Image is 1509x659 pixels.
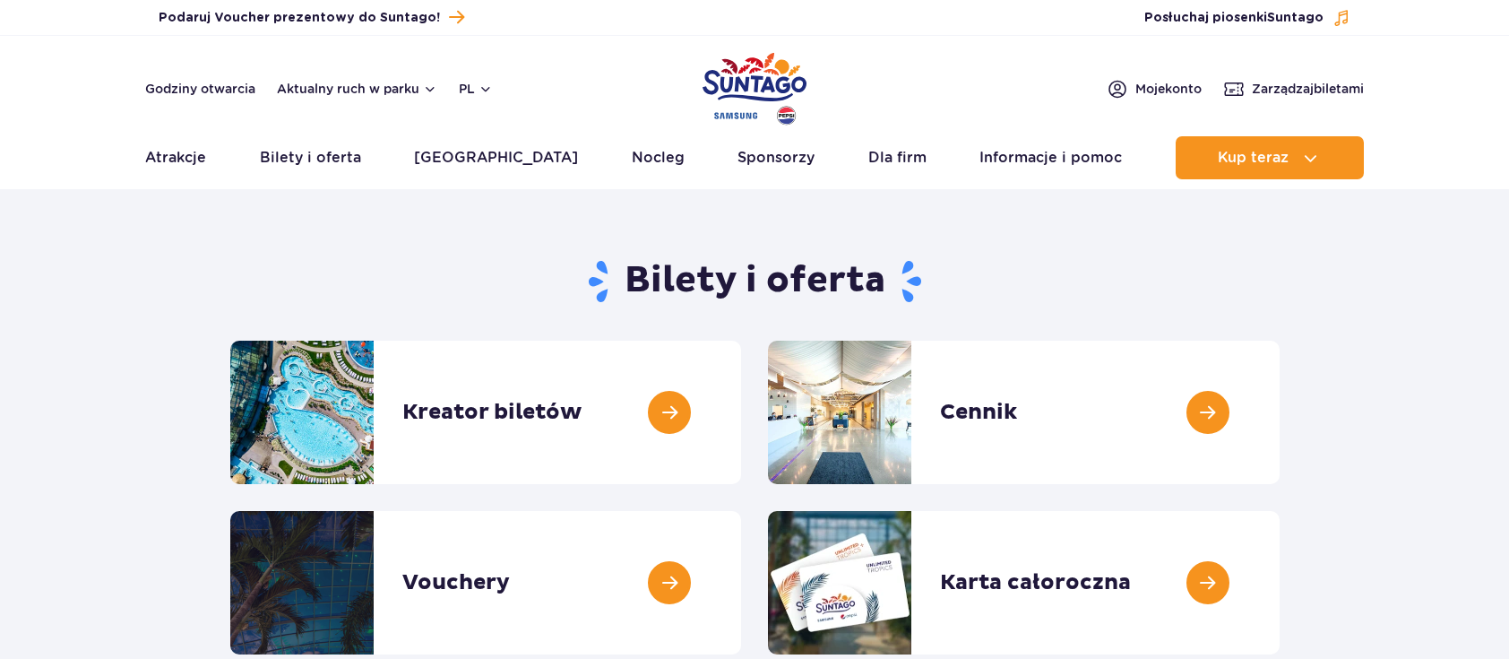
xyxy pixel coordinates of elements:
[868,136,927,179] a: Dla firm
[1223,78,1364,100] a: Zarządzajbiletami
[459,80,493,98] button: pl
[632,136,685,179] a: Nocleg
[159,9,440,27] span: Podaruj Voucher prezentowy do Suntago!
[1267,12,1324,24] span: Suntago
[1252,80,1364,98] span: Zarządzaj biletami
[277,82,437,96] button: Aktualny ruch w parku
[1144,9,1350,27] button: Posłuchaj piosenkiSuntago
[260,136,361,179] a: Bilety i oferta
[1135,80,1202,98] span: Moje konto
[414,136,578,179] a: [GEOGRAPHIC_DATA]
[1218,150,1289,166] span: Kup teraz
[1144,9,1324,27] span: Posłuchaj piosenki
[703,45,806,127] a: Park of Poland
[145,80,255,98] a: Godziny otwarcia
[737,136,815,179] a: Sponsorzy
[230,258,1280,305] h1: Bilety i oferta
[1107,78,1202,100] a: Mojekonto
[145,136,206,179] a: Atrakcje
[979,136,1122,179] a: Informacje i pomoc
[159,5,464,30] a: Podaruj Voucher prezentowy do Suntago!
[1176,136,1364,179] button: Kup teraz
